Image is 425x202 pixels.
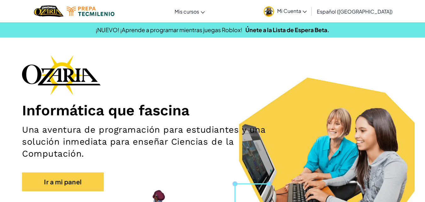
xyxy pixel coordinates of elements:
a: Español ([GEOGRAPHIC_DATA]) [314,3,396,20]
span: Mi Cuenta [277,8,307,14]
img: Home [34,5,63,18]
span: Español ([GEOGRAPHIC_DATA]) [317,8,393,15]
img: Ozaria branding logo [22,55,101,95]
h2: Una aventura de programación para estudiantes y una solución inmediata para enseñar Ciencias de l... [22,124,277,160]
a: Mi Cuenta [260,1,310,21]
a: Ozaria by CodeCombat logo [34,5,63,18]
a: Únete a la Lista de Espera Beta. [245,26,329,33]
span: ¡NUEVO! ¡Aprende a programar mientras juegas Roblox! [96,26,242,33]
h1: Informática que fascina [22,101,403,119]
img: Tecmilenio logo [67,7,115,16]
span: Mis cursos [175,8,199,15]
a: Ir a mi panel [22,172,104,191]
img: avatar [264,6,274,17]
a: Mis cursos [171,3,208,20]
